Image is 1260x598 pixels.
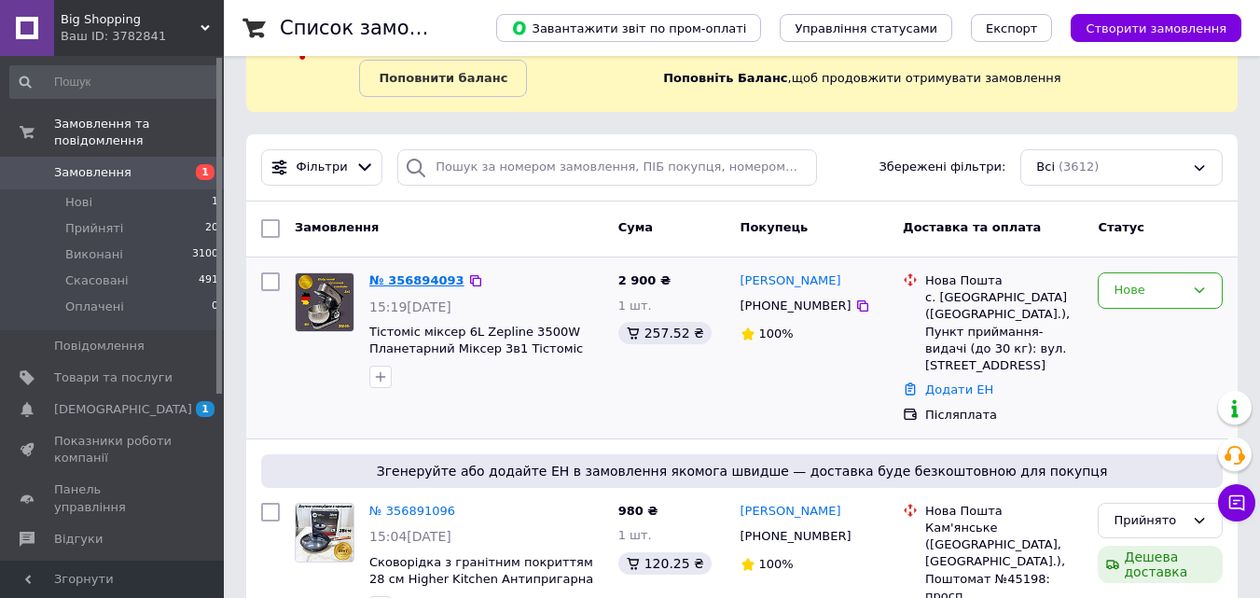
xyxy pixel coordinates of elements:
div: 120.25 ₴ [618,552,712,575]
h1: Список замовлень [280,17,469,39]
div: [PHONE_NUMBER] [737,294,855,318]
b: Поповнити баланс [379,71,507,85]
span: Замовлення [295,220,379,234]
span: Оплачені [65,299,124,315]
span: 1 шт. [618,528,652,542]
a: Фото товару [295,272,354,332]
span: 15:04[DATE] [369,529,451,544]
span: 20 [205,220,218,237]
img: Фото товару [296,273,353,331]
span: 100% [759,557,794,571]
span: Всі [1036,159,1055,176]
span: 491 [199,272,218,289]
span: 0 [212,299,218,315]
span: Завантажити звіт по пром-оплаті [511,20,746,36]
span: Товари та послуги [54,369,173,386]
button: Експорт [971,14,1053,42]
span: [DEMOGRAPHIC_DATA] [54,401,192,418]
span: Управління статусами [795,21,937,35]
span: 1 [196,164,215,180]
span: Покупець [741,220,809,234]
span: Показники роботи компанії [54,433,173,466]
div: Дешева доставка [1098,546,1223,583]
span: 980 ₴ [618,504,658,518]
input: Пошук [9,65,220,99]
div: с. [GEOGRAPHIC_DATA] ([GEOGRAPHIC_DATA].), Пункт приймання-видачі (до 30 кг): вул. [STREET_ADDRESS] [925,289,1083,374]
span: 2 900 ₴ [618,273,671,287]
span: Прийняті [65,220,123,237]
a: [PERSON_NAME] [741,272,841,290]
button: Завантажити звіт по пром-оплаті [496,14,761,42]
div: Післяплата [925,407,1083,424]
div: Ваш ID: 3782841 [61,28,224,45]
div: Нова Пошта [925,503,1083,520]
b: Поповніть Баланс [663,71,787,85]
div: Нова Пошта [925,272,1083,289]
a: № 356894093 [369,273,464,287]
a: Додати ЕН [925,382,993,396]
span: Доставка та оплата [903,220,1041,234]
span: Статус [1098,220,1144,234]
span: 3100 [192,246,218,263]
button: Управління статусами [780,14,952,42]
a: № 356891096 [369,504,455,518]
span: (3612) [1059,160,1099,174]
span: Замовлення та повідомлення [54,116,224,149]
button: Чат з покупцем [1218,484,1255,522]
span: Cума [618,220,653,234]
span: 1 [196,401,215,417]
span: Створити замовлення [1086,21,1226,35]
span: Замовлення [54,164,132,181]
span: Big Shopping [61,11,201,28]
div: 257.52 ₴ [618,322,712,344]
span: 15:19[DATE] [369,299,451,314]
span: Експорт [986,21,1038,35]
a: Тістоміс міксер 6L Zepline 3500W Планетарний Міксер 3в1 Тістоміс для крутого тіста зі знімною чаш... [369,325,600,391]
a: [PERSON_NAME] [741,503,841,521]
img: Фото товару [296,504,353,562]
span: Скасовані [65,272,129,289]
span: 100% [759,327,794,341]
div: Прийнято [1114,511,1184,531]
span: 1 шт. [618,299,652,313]
span: Панель управління [54,481,173,515]
span: 1 [212,194,218,211]
span: Виконані [65,246,123,263]
input: Пошук за номером замовлення, ПІБ покупця, номером телефону, Email, номером накладної [397,149,816,186]
span: Фільтри [297,159,348,176]
button: Створити замовлення [1071,14,1241,42]
span: Відгуки [54,531,103,548]
a: Поповнити баланс [359,60,527,97]
a: Фото товару [295,503,354,563]
span: Повідомлення [54,338,145,355]
span: Згенеруйте або додайте ЕН в замовлення якомога швидше — доставка буде безкоштовною для покупця [269,462,1215,480]
div: [PHONE_NUMBER] [737,524,855,549]
span: Збережені фільтри: [879,159,1005,176]
span: Нові [65,194,92,211]
a: Створити замовлення [1052,21,1241,35]
div: Нове [1114,281,1184,300]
